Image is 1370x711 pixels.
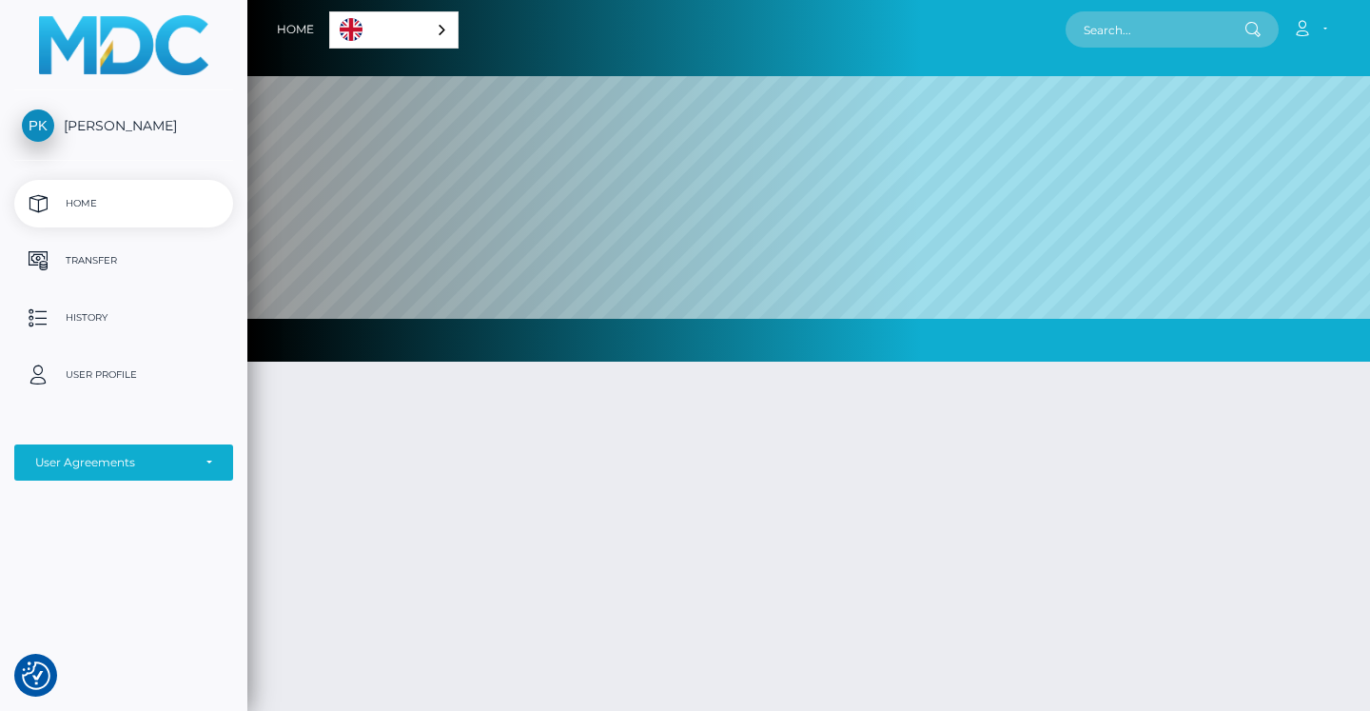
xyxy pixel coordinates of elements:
a: Transfer [14,237,233,285]
p: Transfer [22,247,225,275]
span: [PERSON_NAME] [14,117,233,134]
a: Home [14,180,233,227]
img: MassPay [39,15,208,75]
a: Home [277,10,314,49]
div: User Agreements [35,455,191,470]
p: Home [22,189,225,218]
p: History [22,304,225,332]
a: History [14,294,233,342]
div: Language [329,11,459,49]
input: Search... [1066,11,1244,48]
aside: Language selected: English [329,11,459,49]
a: English [330,12,458,48]
button: User Agreements [14,444,233,481]
button: Consent Preferences [22,662,50,690]
a: User Profile [14,351,233,399]
img: Revisit consent button [22,662,50,690]
p: User Profile [22,361,225,389]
